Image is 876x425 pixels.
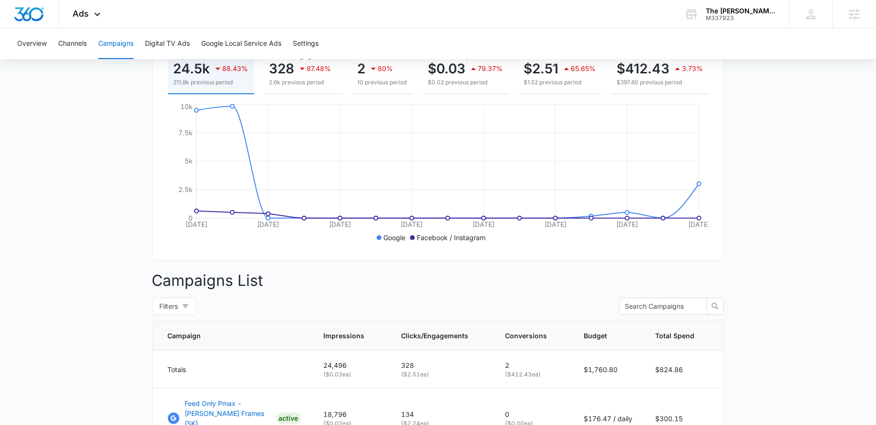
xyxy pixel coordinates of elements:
[428,78,503,87] p: $0.02 previous period
[505,331,547,341] span: Conversions
[584,414,633,424] p: $176.47 / daily
[644,351,724,389] td: $824.86
[682,65,703,72] p: 3.73%
[329,220,351,228] tspan: [DATE]
[324,370,379,379] p: ( $0.03 ea)
[706,15,775,21] div: account id
[185,220,207,228] tspan: [DATE]
[505,409,561,419] p: 0
[178,185,192,193] tspan: 2.5k
[402,370,483,379] p: ( $2.51 ea)
[584,364,633,374] p: $1,760.80
[17,29,47,59] button: Overview
[616,220,638,228] tspan: [DATE]
[201,29,281,59] button: Google Local Service Ads
[617,78,703,87] p: $397.60 previous period
[324,409,379,419] p: 18,796
[428,61,466,76] p: $0.03
[307,65,331,72] p: 87.48%
[358,78,407,87] p: 10 previous period
[58,29,87,59] button: Channels
[617,61,670,76] p: $412.43
[707,303,723,310] span: search
[324,360,379,370] p: 24,496
[168,364,301,374] div: Totals
[524,78,596,87] p: $1.52 previous period
[188,214,192,222] tspan: 0
[178,129,192,137] tspan: 7.5k
[505,360,561,370] p: 2
[168,413,179,424] img: Google Ads
[98,29,134,59] button: Campaigns
[180,103,192,111] tspan: 10k
[293,29,319,59] button: Settings
[584,331,619,341] span: Budget
[401,220,423,228] tspan: [DATE]
[168,331,287,341] span: Campaign
[402,360,483,370] p: 328
[269,78,337,87] p: 2.6k previous period
[358,61,366,76] p: 2
[257,220,279,228] tspan: [DATE]
[152,298,196,315] button: Filters
[402,331,469,341] span: Clicks/Engagements
[160,301,178,312] span: Filters
[184,157,192,165] tspan: 5k
[656,331,695,341] span: Total Spend
[688,220,710,228] tspan: [DATE]
[707,298,724,315] button: search
[473,220,495,228] tspan: [DATE]
[571,65,596,72] p: 65.65%
[524,61,559,76] p: $2.51
[174,78,248,87] p: 211.8k previous period
[706,7,775,15] div: account name
[324,331,365,341] span: Impressions
[223,65,248,72] p: 88.43%
[276,413,301,424] div: ACTIVE
[544,220,566,228] tspan: [DATE]
[73,9,89,19] span: Ads
[145,29,190,59] button: Digital TV Ads
[383,233,405,243] p: Google
[478,65,503,72] p: 79.37%
[402,409,483,419] p: 134
[417,233,485,243] p: Facebook / Instagram
[625,301,694,312] input: Search Campaigns
[269,61,295,76] p: 328
[378,65,393,72] p: 80%
[174,61,210,76] p: 24.5k
[505,370,561,379] p: ( $412.43 ea)
[152,269,724,292] p: Campaigns List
